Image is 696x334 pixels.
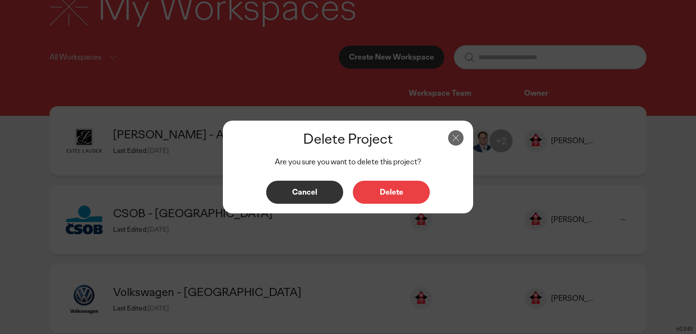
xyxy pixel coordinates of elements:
div: Are you sure you want to delete this project? [232,157,464,171]
p: Delete [363,188,420,196]
div: Delete Project [232,130,464,148]
button: Cancel [266,181,343,204]
p: Cancel [276,188,333,196]
button: Delete [353,181,430,204]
